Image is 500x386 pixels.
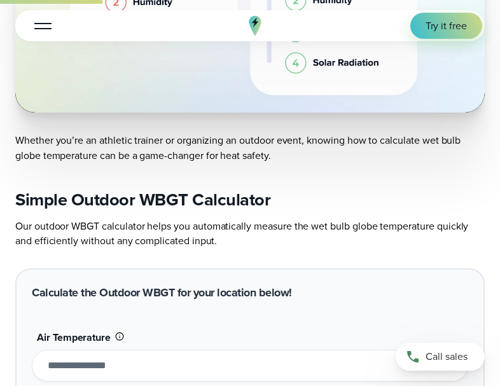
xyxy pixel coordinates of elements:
p: Our outdoor WBGT calculator helps you automatically measure the wet bulb globe temperature quickl... [15,219,485,248]
span: Air Temperature [37,330,111,345]
h2: Calculate the Outdoor WBGT for your location below! [32,285,292,301]
p: Whether you’re an athletic trainer or organizing an outdoor event, knowing how to calculate wet b... [15,133,485,162]
a: Try it free [410,13,482,39]
a: Call sales [396,343,485,371]
span: Call sales [426,349,468,364]
h2: Simple Outdoor WBGT Calculator [15,188,485,211]
span: Try it free [426,18,467,33]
